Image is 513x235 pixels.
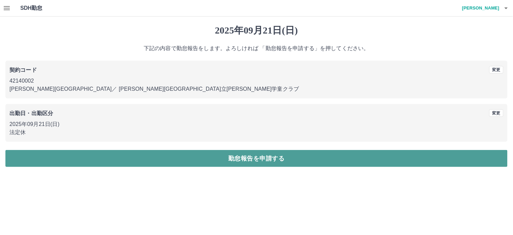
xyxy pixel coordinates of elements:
p: 下記の内容で勤怠報告をします。よろしければ 「勤怠報告を申請する」を押してください。 [5,44,508,52]
button: 変更 [489,109,504,117]
p: 42140002 [9,77,504,85]
p: [PERSON_NAME][GEOGRAPHIC_DATA] ／ [PERSON_NAME][GEOGRAPHIC_DATA]立[PERSON_NAME]学童クラブ [9,85,504,93]
button: 勤怠報告を申請する [5,150,508,167]
p: 2025年09月21日(日) [9,120,504,128]
b: 契約コード [9,67,37,73]
p: 法定休 [9,128,504,136]
h1: 2025年09月21日(日) [5,25,508,36]
b: 出勤日・出勤区分 [9,110,53,116]
button: 変更 [489,66,504,73]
